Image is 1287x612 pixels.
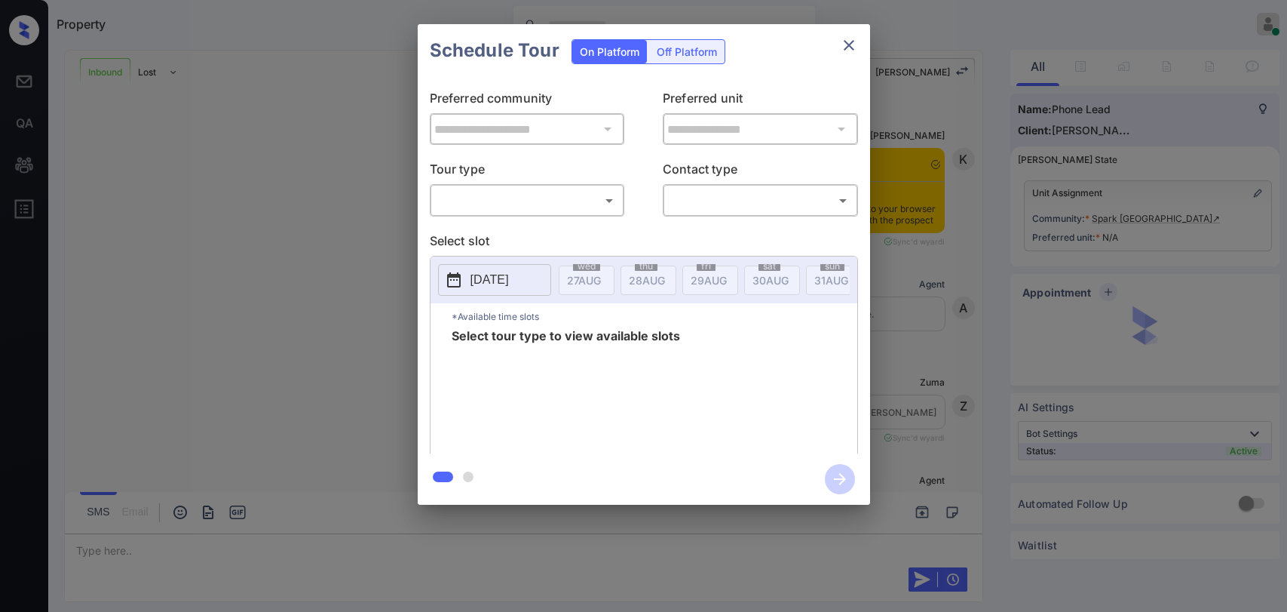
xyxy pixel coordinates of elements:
[663,89,858,113] p: Preferred unit
[649,40,725,63] div: Off Platform
[438,264,551,296] button: [DATE]
[834,30,864,60] button: close
[430,160,625,184] p: Tour type
[452,330,680,451] span: Select tour type to view available slots
[572,40,647,63] div: On Platform
[430,89,625,113] p: Preferred community
[418,24,571,77] h2: Schedule Tour
[470,271,509,289] p: [DATE]
[452,303,857,330] p: *Available time slots
[430,232,858,256] p: Select slot
[663,160,858,184] p: Contact type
